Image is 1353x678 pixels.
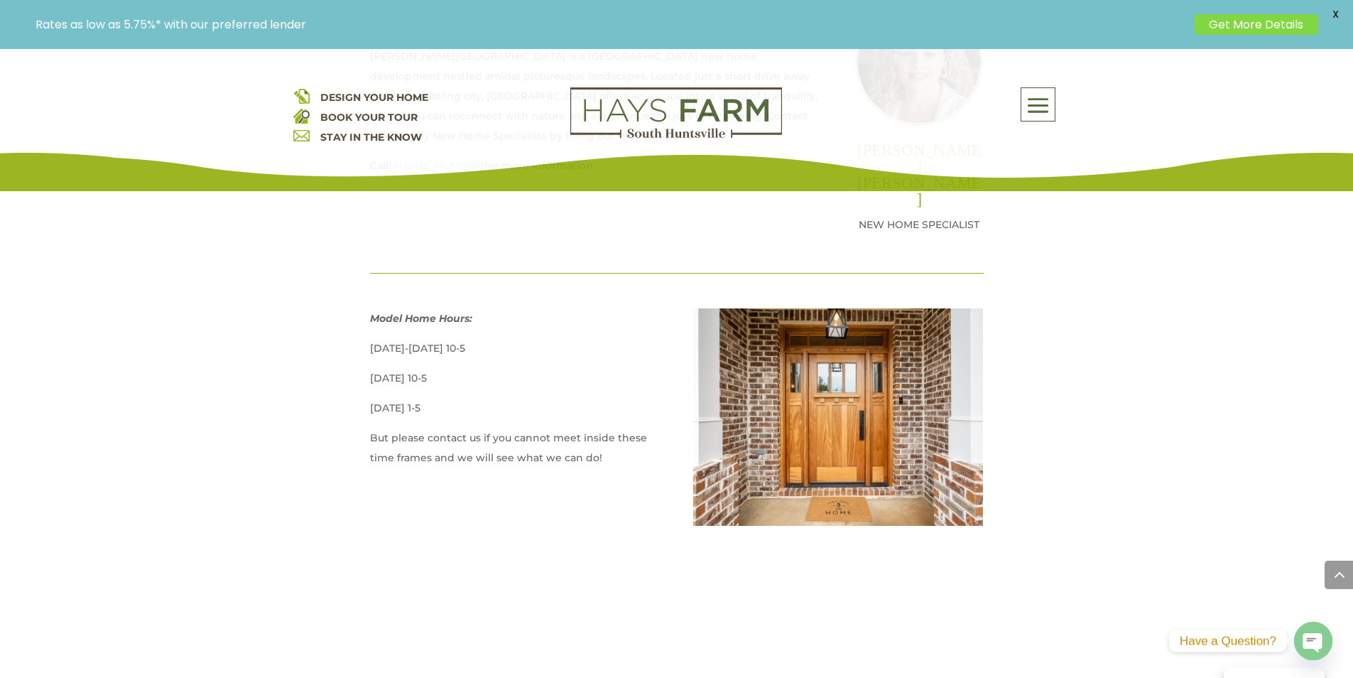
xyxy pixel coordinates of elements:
[370,312,472,325] strong: Model Home Hours:
[370,368,660,398] p: [DATE] 10-5
[370,428,660,468] p: But please contact us if you cannot meet inside these time frames and we will see what we can do!
[370,398,660,428] p: [DATE] 1-5
[293,87,310,104] img: design your home
[370,338,660,368] p: [DATE]-[DATE] 10-5
[36,18,1188,31] p: Rates as low as 5.75%* with our preferred lender
[570,87,782,139] img: Logo
[693,308,983,526] img: huntsville_new_home_30
[1195,14,1317,35] a: Get More Details
[320,111,418,124] a: BOOK YOUR TOUR
[855,215,983,235] p: NEW HOME SPECIALIST
[320,131,422,144] a: STAY IN THE KNOW
[570,129,782,141] a: hays farm homes huntsville development
[320,91,428,104] a: DESIGN YOUR HOME
[1325,4,1346,25] span: X
[293,107,310,124] img: book your home tour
